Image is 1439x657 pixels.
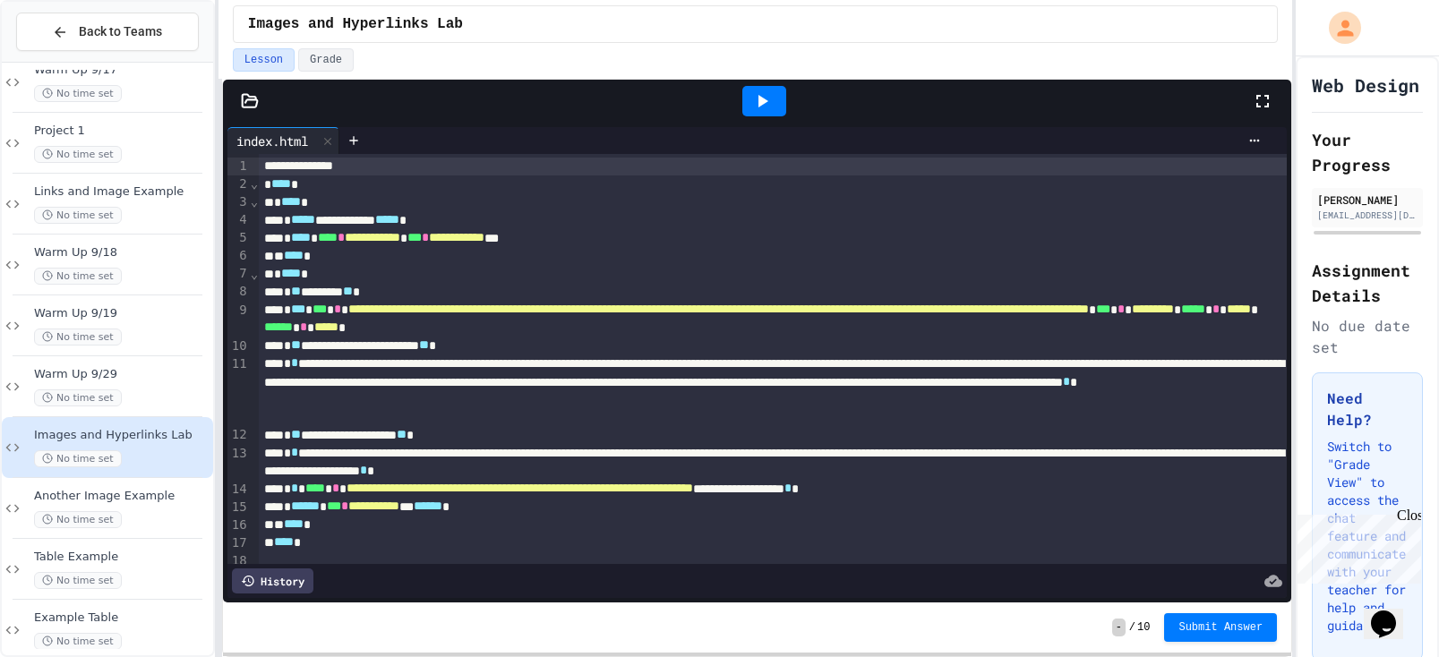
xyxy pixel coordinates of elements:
[34,245,210,260] span: Warm Up 9/18
[34,572,122,589] span: No time set
[34,63,210,78] span: Warm Up 9/17
[250,176,259,191] span: Fold line
[227,132,317,150] div: index.html
[227,516,250,534] div: 16
[227,229,250,247] div: 5
[34,328,122,346] span: No time set
[1164,613,1277,642] button: Submit Answer
[34,124,210,139] span: Project 1
[1310,7,1366,48] div: My Account
[227,127,339,154] div: index.html
[298,48,354,72] button: Grade
[227,302,250,337] div: 9
[79,22,162,41] span: Back to Teams
[227,355,250,426] div: 11
[250,194,259,209] span: Fold line
[1317,209,1418,222] div: [EMAIL_ADDRESS][DOMAIN_NAME]
[227,534,250,552] div: 17
[34,489,210,504] span: Another Image Example
[1290,508,1421,584] iframe: chat widget
[1178,620,1263,635] span: Submit Answer
[1312,315,1423,358] div: No due date set
[1137,620,1150,635] span: 10
[227,247,250,265] div: 6
[34,610,210,626] span: Example Table
[227,193,250,211] div: 3
[7,7,124,114] div: Chat with us now!Close
[227,265,250,283] div: 7
[1317,192,1418,208] div: [PERSON_NAME]
[34,306,210,321] span: Warm Up 9/19
[227,175,250,193] div: 2
[227,552,250,570] div: 18
[1312,73,1419,98] h1: Web Design
[34,85,122,102] span: No time set
[1112,619,1126,636] span: -
[34,550,210,565] span: Table Example
[1129,620,1135,635] span: /
[34,633,122,650] span: No time set
[1312,258,1423,308] h2: Assignment Details
[34,511,122,528] span: No time set
[34,428,210,443] span: Images and Hyperlinks Lab
[16,13,199,51] button: Back to Teams
[34,450,122,467] span: No time set
[34,207,122,224] span: No time set
[227,337,250,355] div: 10
[232,568,313,593] div: History
[34,389,122,406] span: No time set
[34,367,210,382] span: Warm Up 9/29
[34,146,122,163] span: No time set
[1327,388,1408,431] h3: Need Help?
[227,499,250,516] div: 15
[1364,585,1421,639] iframe: chat widget
[1327,438,1408,635] p: Switch to "Grade View" to access the chat feature and communicate with your teacher for help and ...
[1312,127,1423,177] h2: Your Progress
[34,184,210,200] span: Links and Image Example
[227,158,250,175] div: 1
[227,445,250,481] div: 13
[250,267,259,281] span: Fold line
[34,268,122,285] span: No time set
[233,48,295,72] button: Lesson
[248,13,463,35] span: Images and Hyperlinks Lab
[227,481,250,499] div: 14
[227,283,250,301] div: 8
[227,426,250,444] div: 12
[227,211,250,229] div: 4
